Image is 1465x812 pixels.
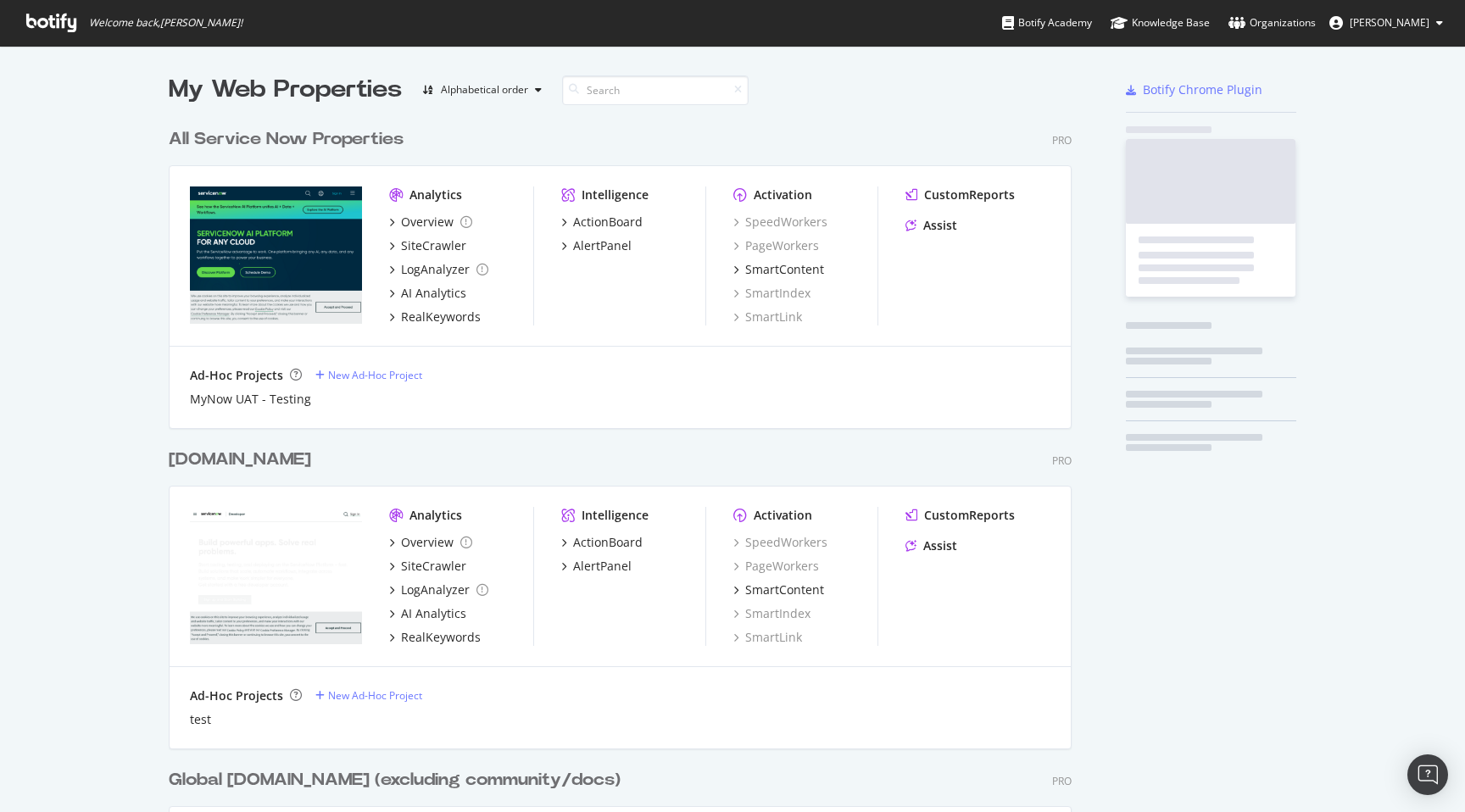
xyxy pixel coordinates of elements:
[389,629,481,646] a: RealKeywords
[561,214,643,231] a: ActionBoard
[1052,133,1072,147] div: Pro
[389,214,472,231] a: Overview
[924,186,1015,203] div: CustomReports
[401,534,454,551] div: Overview
[1126,81,1262,98] a: Botify Chrome Plugin
[401,309,481,325] div: RealKeywords
[924,507,1015,524] div: CustomReports
[1228,14,1316,31] div: Organizations
[401,581,470,598] div: LogAnalyzer
[315,688,422,703] a: New Ad-Hoc Project
[733,605,810,622] a: SmartIndex
[1350,15,1429,30] span: Tim Manalo
[169,448,311,472] div: [DOMAIN_NAME]
[389,261,488,278] a: LogAnalyzer
[190,507,362,644] img: developer.servicenow.com
[905,217,957,234] a: Assist
[923,217,957,234] div: Assist
[190,687,283,704] div: Ad-Hoc Projects
[754,186,812,203] div: Activation
[169,768,621,793] div: Global [DOMAIN_NAME] (excluding community/docs)
[733,309,802,325] a: SmartLink
[401,285,466,302] div: AI Analytics
[733,237,819,254] a: PageWorkers
[409,507,462,524] div: Analytics
[401,237,466,254] div: SiteCrawler
[562,75,749,105] input: Search
[328,688,422,703] div: New Ad-Hoc Project
[190,711,211,728] a: test
[561,534,643,551] a: ActionBoard
[401,261,470,278] div: LogAnalyzer
[389,237,466,254] a: SiteCrawler
[582,186,649,203] div: Intelligence
[905,507,1015,524] a: CustomReports
[573,558,632,575] div: AlertPanel
[905,537,957,554] a: Assist
[905,186,1015,203] a: CustomReports
[169,448,318,472] a: [DOMAIN_NAME]
[573,237,632,254] div: AlertPanel
[190,186,362,324] img: lightstep.com
[169,768,627,793] a: Global [DOMAIN_NAME] (excluding community/docs)
[733,534,827,551] a: SpeedWorkers
[1052,453,1072,468] div: Pro
[169,127,404,152] div: All Service Now Properties
[389,285,466,302] a: AI Analytics
[190,391,311,408] a: MyNow UAT - Testing
[733,214,827,231] a: SpeedWorkers
[573,534,643,551] div: ActionBoard
[389,558,466,575] a: SiteCrawler
[733,558,819,575] a: PageWorkers
[190,367,283,384] div: Ad-Hoc Projects
[389,581,488,598] a: LogAnalyzer
[754,507,812,524] div: Activation
[401,605,466,622] div: AI Analytics
[733,629,802,646] a: SmartLink
[1407,754,1448,795] div: Open Intercom Messenger
[573,214,643,231] div: ActionBoard
[733,261,824,278] a: SmartContent
[1002,14,1092,31] div: Botify Academy
[441,85,528,95] div: Alphabetical order
[1143,81,1262,98] div: Botify Chrome Plugin
[389,309,481,325] a: RealKeywords
[389,534,472,551] a: Overview
[328,368,422,382] div: New Ad-Hoc Project
[733,285,810,302] a: SmartIndex
[315,368,422,382] a: New Ad-Hoc Project
[582,507,649,524] div: Intelligence
[169,73,402,107] div: My Web Properties
[923,537,957,554] div: Assist
[561,237,632,254] a: AlertPanel
[1316,9,1457,36] button: [PERSON_NAME]
[401,558,466,575] div: SiteCrawler
[745,261,824,278] div: SmartContent
[401,214,454,231] div: Overview
[389,605,466,622] a: AI Analytics
[1052,774,1072,788] div: Pro
[415,76,549,103] button: Alphabetical order
[169,127,410,152] a: All Service Now Properties
[409,186,462,203] div: Analytics
[561,558,632,575] a: AlertPanel
[745,581,824,598] div: SmartContent
[1111,14,1210,31] div: Knowledge Base
[401,629,481,646] div: RealKeywords
[733,581,824,598] a: SmartContent
[89,16,242,30] span: Welcome back, [PERSON_NAME] !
